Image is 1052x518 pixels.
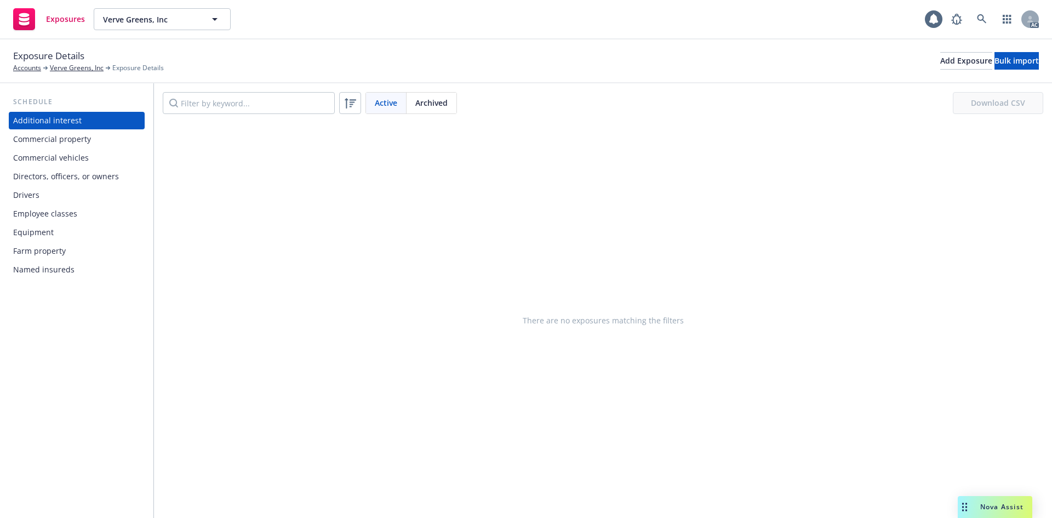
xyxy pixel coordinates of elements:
[13,205,77,223] div: Employee classes
[994,52,1039,70] button: Bulk import
[994,53,1039,69] div: Bulk import
[13,168,119,185] div: Directors, officers, or owners
[112,63,164,73] span: Exposure Details
[9,205,145,223] a: Employee classes
[958,496,1032,518] button: Nova Assist
[13,149,89,167] div: Commercial vehicles
[996,8,1018,30] a: Switch app
[375,97,397,109] span: Active
[9,96,145,107] div: Schedule
[13,242,66,260] div: Farm property
[9,186,145,204] a: Drivers
[94,8,231,30] button: Verve Greens, Inc
[13,63,41,73] a: Accounts
[9,112,145,129] a: Additional interest
[9,130,145,148] a: Commercial property
[13,112,82,129] div: Additional interest
[13,186,39,204] div: Drivers
[415,97,448,109] span: Archived
[103,14,198,25] span: Verve Greens, Inc
[9,261,145,278] a: Named insureds
[971,8,993,30] a: Search
[9,4,89,35] a: Exposures
[958,496,971,518] div: Drag to move
[46,15,85,24] span: Exposures
[940,52,992,70] button: Add Exposure
[9,224,145,241] a: Equipment
[9,168,145,185] a: Directors, officers, or owners
[980,502,1024,511] span: Nova Assist
[50,63,104,73] a: Verve Greens, Inc
[13,130,91,148] div: Commercial property
[940,53,992,69] div: Add Exposure
[13,224,54,241] div: Equipment
[9,242,145,260] a: Farm property
[523,315,684,326] span: There are no exposures matching the filters
[13,261,75,278] div: Named insureds
[163,92,335,114] input: Filter by keyword...
[946,8,968,30] a: Report a Bug
[9,149,145,167] a: Commercial vehicles
[13,49,84,63] span: Exposure Details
